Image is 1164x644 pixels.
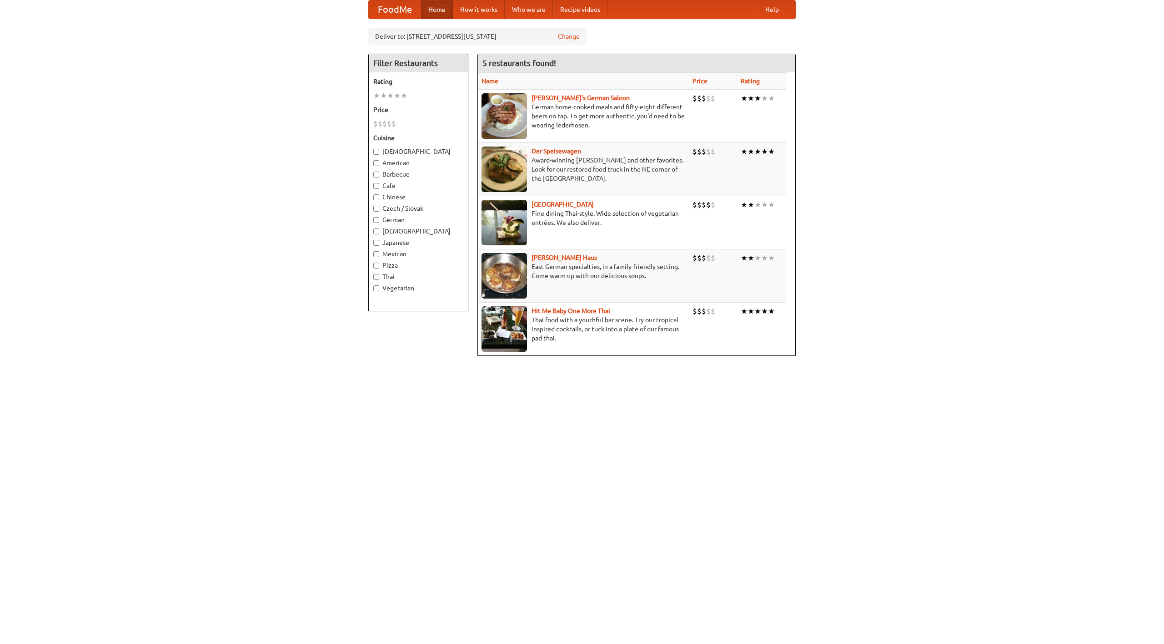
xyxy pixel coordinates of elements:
li: $ [391,119,396,129]
img: babythai.jpg [482,306,527,352]
li: ★ [387,91,394,101]
a: [GEOGRAPHIC_DATA] [532,201,594,208]
a: [PERSON_NAME]'s German Saloon [532,94,630,101]
li: $ [378,119,382,129]
label: Mexican [373,249,463,259]
a: Price [692,77,707,85]
li: $ [702,200,706,210]
a: Hit Me Baby One More Thai [532,307,610,314]
li: $ [692,253,697,263]
img: esthers.jpg [482,93,527,139]
input: German [373,217,379,223]
li: $ [711,147,715,157]
img: kohlhaus.jpg [482,253,527,299]
a: [PERSON_NAME] Haus [532,254,597,261]
input: Vegetarian [373,285,379,291]
input: Pizza [373,263,379,269]
div: Deliver to: [STREET_ADDRESS][US_STATE] [368,28,587,45]
li: ★ [754,253,761,263]
li: ★ [748,253,754,263]
li: ★ [768,306,775,316]
input: [DEMOGRAPHIC_DATA] [373,228,379,234]
a: Recipe videos [553,0,607,19]
a: Der Speisewagen [532,147,581,155]
li: $ [382,119,387,129]
input: Barbecue [373,172,379,177]
p: Award-winning [PERSON_NAME] and other favorites. Look for our restored food truck in the NE corne... [482,156,685,183]
li: ★ [761,306,768,316]
input: Mexican [373,251,379,257]
li: $ [711,93,715,103]
li: ★ [768,253,775,263]
li: ★ [748,306,754,316]
li: ★ [741,306,748,316]
li: ★ [754,200,761,210]
h5: Price [373,105,463,114]
a: FoodMe [369,0,421,19]
label: Pizza [373,261,463,270]
li: ★ [768,200,775,210]
p: German home-cooked meals and fifty-eight different beers on tap. To get more authentic, you'd nee... [482,102,685,130]
li: ★ [394,91,401,101]
label: Cafe [373,181,463,190]
input: American [373,160,379,166]
li: $ [702,147,706,157]
img: satay.jpg [482,200,527,245]
li: ★ [761,200,768,210]
li: ★ [380,91,387,101]
a: Change [558,32,580,41]
input: Cafe [373,183,379,189]
h4: Filter Restaurants [369,54,468,72]
h5: Rating [373,77,463,86]
ng-pluralize: 5 restaurants found! [482,59,556,67]
li: ★ [754,147,761,157]
li: $ [697,93,702,103]
li: ★ [768,93,775,103]
li: ★ [741,147,748,157]
li: $ [387,119,391,129]
li: ★ [741,253,748,263]
input: Czech / Slovak [373,206,379,212]
input: Chinese [373,194,379,200]
li: $ [692,93,697,103]
li: $ [706,306,711,316]
li: ★ [761,253,768,263]
a: How it works [453,0,505,19]
li: $ [711,253,715,263]
label: Japanese [373,238,463,247]
li: ★ [748,147,754,157]
li: ★ [754,306,761,316]
li: $ [697,147,702,157]
p: Fine dining Thai-style. Wide selection of vegetarian entrées. We also deliver. [482,209,685,227]
label: German [373,215,463,224]
a: Name [482,77,498,85]
li: $ [692,306,697,316]
li: ★ [748,200,754,210]
li: $ [706,93,711,103]
li: $ [697,253,702,263]
label: Chinese [373,193,463,202]
a: Who we are [505,0,553,19]
li: $ [692,147,697,157]
li: $ [706,147,711,157]
li: ★ [373,91,380,101]
li: $ [373,119,378,129]
label: Barbecue [373,170,463,179]
img: speisewagen.jpg [482,147,527,192]
li: ★ [401,91,407,101]
li: $ [692,200,697,210]
li: $ [697,306,702,316]
li: ★ [768,147,775,157]
li: $ [711,306,715,316]
input: Japanese [373,240,379,246]
li: $ [711,200,715,210]
label: [DEMOGRAPHIC_DATA] [373,227,463,236]
label: [DEMOGRAPHIC_DATA] [373,147,463,156]
li: $ [706,200,711,210]
a: Help [758,0,786,19]
li: $ [697,200,702,210]
a: Home [421,0,453,19]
